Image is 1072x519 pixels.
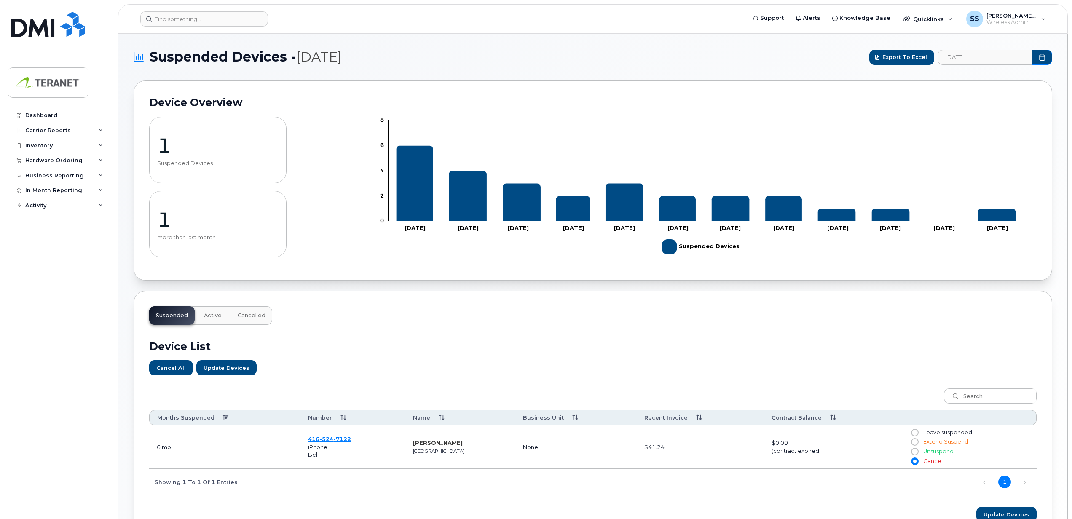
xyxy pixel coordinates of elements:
[157,234,279,241] p: more than last month
[911,448,918,455] input: Unsuspend
[333,436,351,442] span: 7122
[911,429,918,436] input: Leave suspended
[238,312,265,319] span: Cancelled
[380,117,1024,258] g: Chart
[157,133,279,158] p: 1
[308,444,327,450] span: iPhone
[984,511,1029,519] span: Update Devices
[380,192,384,199] tspan: 2
[157,207,279,233] p: 1
[397,146,1016,221] g: Suspended Devices
[637,425,764,469] td: $41.24
[764,425,903,469] td: $0.00
[380,117,384,123] tspan: 8
[828,225,849,231] tspan: [DATE]
[380,217,384,224] tspan: 0
[764,410,903,425] th: Contract Balance: activate to sort column ascending
[380,142,384,148] tspan: 6
[933,225,954,231] tspan: [DATE]
[204,364,249,372] span: Update Devices
[296,49,342,65] span: [DATE]
[413,439,463,446] strong: [PERSON_NAME]
[149,425,300,469] td: April 15, 2025 10:46
[156,364,186,372] span: Cancel All
[911,458,918,465] input: Cancel
[773,225,794,231] tspan: [DATE]
[879,225,900,231] tspan: [DATE]
[1018,476,1031,489] a: Next
[998,476,1011,488] a: 1
[911,439,918,445] input: Extend Suspend
[149,474,238,489] div: Showing 1 to 1 of 1 entries
[614,225,635,231] tspan: [DATE]
[515,410,637,425] th: Business Unit: activate to sort column ascending
[413,448,464,454] small: [GEOGRAPHIC_DATA]
[319,436,333,442] span: 524
[300,410,405,425] th: Number: activate to sort column ascending
[149,96,1037,109] h2: Device Overview
[938,50,1032,65] input: archived_billing_data
[204,312,222,319] span: Active
[637,410,764,425] th: Recent Invoice: activate to sort column ascending
[662,236,740,258] g: Suspended Devices
[149,340,1037,353] h2: Device List
[662,236,740,258] g: Legend
[380,167,384,174] tspan: 4
[405,410,515,425] th: Name: activate to sort column ascending
[869,50,934,65] button: Export to Excel
[515,425,637,469] td: None
[1032,50,1052,65] button: Choose Date
[720,225,741,231] tspan: [DATE]
[923,448,954,455] span: Unsuspend
[667,225,689,231] tspan: [DATE]
[923,458,943,464] span: Cancel
[458,225,479,231] tspan: [DATE]
[308,451,319,458] span: Bell
[987,225,1008,231] tspan: [DATE]
[308,436,351,442] a: 4165247122
[308,436,351,442] span: 416
[923,439,968,445] span: Extend Suspend
[772,447,896,455] div: (contract expired)
[196,360,257,375] button: Update Devices
[405,225,426,231] tspan: [DATE]
[978,476,991,489] a: Previous
[157,160,279,167] p: Suspended Devices
[149,360,193,375] button: Cancel All
[149,410,300,425] th: Months Suspended: activate to sort column descending
[508,225,529,231] tspan: [DATE]
[563,225,584,231] tspan: [DATE]
[944,388,1037,404] input: Search
[882,53,927,61] span: Export to Excel
[923,429,972,436] span: Leave suspended
[150,49,342,65] span: Suspended Devices -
